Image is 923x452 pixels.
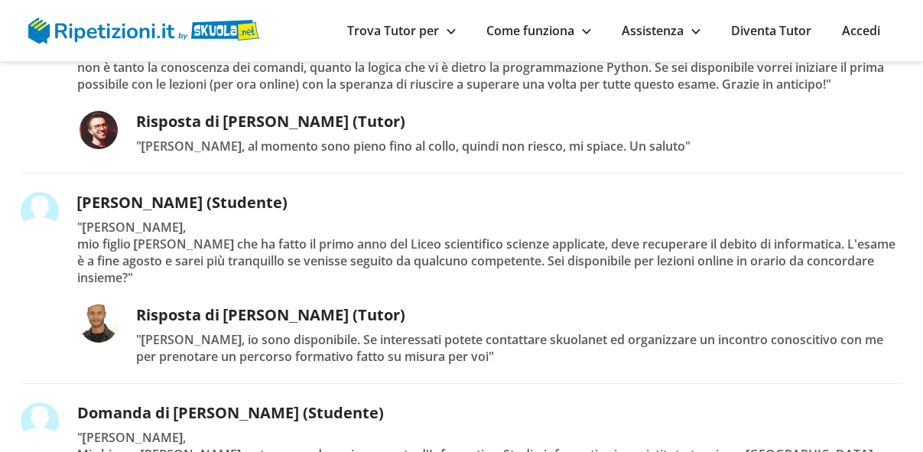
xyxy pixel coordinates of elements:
a: Trova Tutor per [347,22,456,39]
p: Risposta di [PERSON_NAME] (Tutor) [136,304,903,325]
p: Risposta di [PERSON_NAME] (Tutor) [136,111,903,132]
img: Icona tutor [80,304,118,343]
a: logo Skuola.net | Ripetizioni.it [28,21,260,37]
a: Assistenza [622,22,700,39]
a: Come funziona [486,22,591,39]
p: "[PERSON_NAME], al momento sono pieno fino al collo, quindi non riesco, mi spiace. Un saluto" [136,138,903,154]
a: Accedi [842,22,880,39]
a: Diventa Tutor [731,22,811,39]
p: "[PERSON_NAME], io sono disponibile. Se interessati potete contattare skuolanet ed organizzare un... [136,331,903,365]
p: "[PERSON_NAME], mio figlio [PERSON_NAME] che ha fatto il primo anno del Liceo scientifico scienze... [77,219,903,286]
img: Icona utente [21,402,59,441]
p: [PERSON_NAME] (Studente) [77,192,903,213]
img: Icona tutor [80,111,118,149]
img: Icona utente [21,192,59,230]
p: Domanda di [PERSON_NAME] (Studente) [77,402,903,423]
img: logo Skuola.net | Ripetizioni.it [28,18,260,44]
p: "Ciao! Sono una studentessa del politecnico di [GEOGRAPHIC_DATA] e a metà settembre dovrei dare l... [77,42,903,93]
